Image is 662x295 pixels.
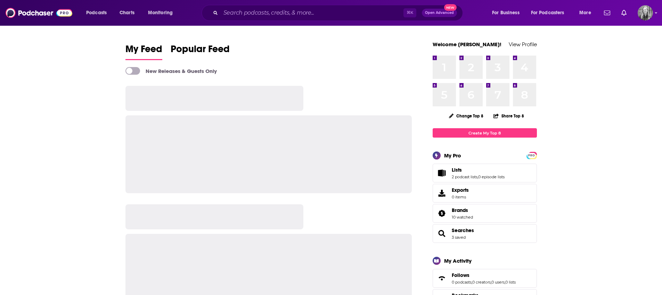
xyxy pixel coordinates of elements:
a: Brands [452,207,473,213]
a: Exports [433,184,537,203]
button: Change Top 8 [445,112,488,120]
span: Open Advanced [425,11,454,15]
a: 10 watched [452,215,473,220]
span: Charts [120,8,134,18]
span: Follows [452,272,469,278]
span: , [491,280,491,285]
a: PRO [528,153,536,158]
img: User Profile [638,5,653,21]
div: Search podcasts, credits, & more... [208,5,469,21]
a: New Releases & Guests Only [125,67,217,75]
span: , [472,280,472,285]
a: View Profile [509,41,537,48]
button: Share Top 8 [493,109,524,123]
a: Welcome [PERSON_NAME]! [433,41,501,48]
span: Brands [433,204,537,223]
a: Searches [435,229,449,238]
button: open menu [487,7,528,18]
span: Popular Feed [171,43,230,59]
div: My Activity [444,257,472,264]
a: My Feed [125,43,162,60]
button: open menu [574,7,600,18]
span: Lists [433,164,537,182]
input: Search podcasts, credits, & more... [221,7,403,18]
div: My Pro [444,152,461,159]
span: Exports [435,188,449,198]
a: Lists [435,168,449,178]
a: 0 podcasts [452,280,472,285]
span: Searches [433,224,537,243]
a: Create My Top 8 [433,128,537,138]
span: Logged in as KatMcMahon [638,5,653,21]
a: Searches [452,227,474,233]
span: Exports [452,187,469,193]
a: Popular Feed [171,43,230,60]
a: Show notifications dropdown [619,7,629,19]
span: , [505,280,505,285]
a: Follows [435,273,449,283]
a: Follows [452,272,516,278]
span: ⌘ K [403,8,416,17]
button: Show profile menu [638,5,653,21]
span: PRO [528,153,536,158]
a: 0 creators [472,280,491,285]
span: New [444,4,457,11]
button: open menu [526,7,574,18]
span: My Feed [125,43,162,59]
span: Follows [433,269,537,288]
a: Brands [435,208,449,218]
a: 0 episode lists [478,174,505,179]
span: More [579,8,591,18]
span: Lists [452,167,462,173]
button: Open AdvancedNew [422,9,457,17]
a: 0 users [491,280,505,285]
a: 3 saved [452,235,466,240]
span: For Podcasters [531,8,564,18]
span: For Business [492,8,520,18]
span: , [477,174,478,179]
a: 2 podcast lists [452,174,477,179]
img: Podchaser - Follow, Share and Rate Podcasts [6,6,72,19]
span: Podcasts [86,8,107,18]
button: open menu [143,7,182,18]
a: Charts [115,7,139,18]
button: open menu [81,7,116,18]
span: 0 items [452,195,469,199]
a: Lists [452,167,505,173]
a: 0 lists [505,280,516,285]
a: Show notifications dropdown [601,7,613,19]
span: Monitoring [148,8,173,18]
span: Brands [452,207,468,213]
